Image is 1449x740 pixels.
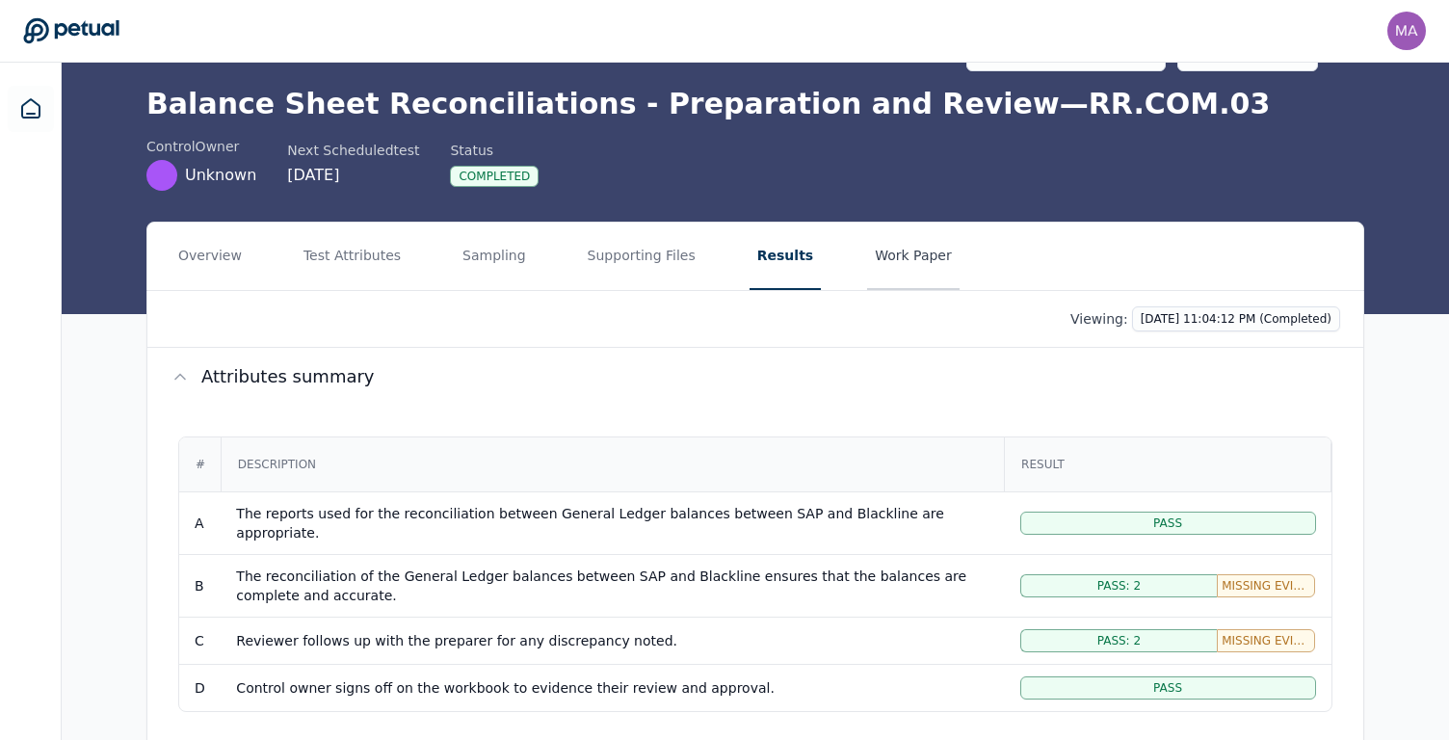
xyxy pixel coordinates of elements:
[185,164,256,187] span: Unknown
[1153,680,1182,696] span: Pass
[179,664,221,711] td: D
[147,223,1363,290] nav: Tabs
[146,87,1364,121] h1: Balance Sheet Reconciliations - Preparation and Review — RR.COM.03
[179,554,221,617] td: B
[1006,438,1330,490] div: Result
[8,86,54,132] a: Dashboard
[296,223,408,290] button: Test Attributes
[750,223,821,290] button: Results
[450,141,539,160] div: Status
[23,17,119,44] a: Go to Dashboard
[1097,633,1141,648] span: Pass: 2
[1387,12,1426,50] img: manali.agarwal@arm.com
[1097,578,1141,594] span: Pass: 2
[223,438,1003,490] div: Description
[287,164,419,187] div: [DATE]
[236,631,988,650] div: Reviewer follows up with the preparer for any discrepancy noted.
[146,137,256,156] div: control Owner
[179,491,221,554] td: A
[287,141,419,160] div: Next Scheduled test
[450,166,539,187] div: Completed
[171,223,250,290] button: Overview
[1070,309,1128,329] p: Viewing:
[580,223,703,290] button: Supporting Files
[180,438,221,490] div: #
[236,504,988,542] div: The reports used for the reconciliation between General Ledger balances between SAP and Blackline...
[1222,578,1310,594] span: Missing Evidence: 1
[179,617,221,664] td: C
[147,348,1363,406] button: Attributes summary
[236,567,988,605] div: The reconciliation of the General Ledger balances between SAP and Blackline ensures that the bala...
[455,223,534,290] button: Sampling
[1222,633,1310,648] span: Missing Evidence: 1
[236,678,988,698] div: Control owner signs off on the workbook to evidence their review and approval.
[201,363,375,390] span: Attributes summary
[867,223,960,290] button: Work Paper
[1153,515,1182,531] span: Pass
[1132,306,1340,331] button: [DATE] 11:04:12 PM (Completed)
